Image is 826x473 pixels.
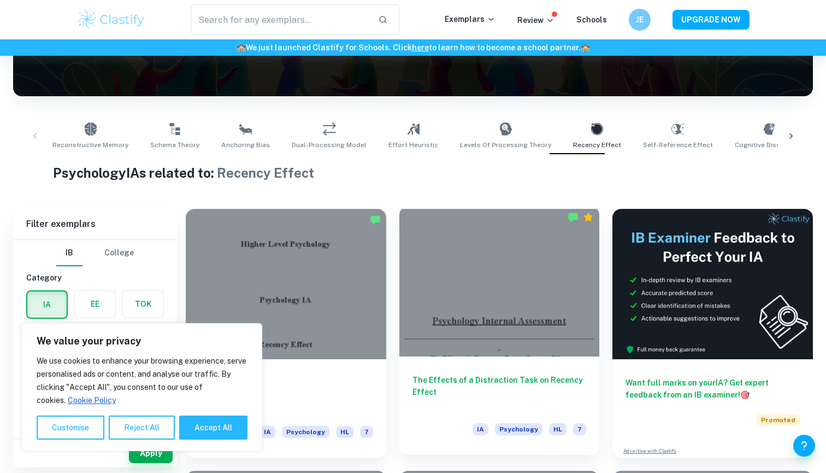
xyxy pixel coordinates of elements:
span: Promoted [757,414,800,426]
div: Premium [583,212,594,223]
span: 🏫 [581,43,590,52]
span: Levels of Processing Theory [460,140,551,150]
h6: Filter exemplars [13,209,177,240]
div: We value your privacy [22,323,262,451]
span: 7 [360,426,373,438]
input: Search for any exemplars... [191,4,369,35]
button: College [104,240,134,266]
p: We value your privacy [37,335,247,348]
div: Filter type choice [56,240,134,266]
button: IA [27,291,67,318]
h6: The Effects of a Distraction Task on Recency Effect [412,374,587,410]
button: Reject All [109,416,175,440]
a: The Effects of a Distraction Task on Recency EffectIAPsychologyHL7 [399,209,600,458]
h6: Want full marks on your IA ? Get expert feedback from an IB examiner! [626,377,800,401]
button: Accept All [179,416,247,440]
span: Psychology [495,423,542,435]
p: We use cookies to enhance your browsing experience, serve personalised ads or content, and analys... [37,354,247,407]
a: Recency effectIAPsychologyHL7 [186,209,386,458]
span: 🎯 [740,390,750,399]
span: Schema Theory [150,140,199,150]
span: Effort Heuristic [388,140,438,150]
button: Apply [129,443,173,463]
button: EE [75,291,115,317]
h6: JE [634,14,646,26]
button: JE [629,9,651,31]
h6: Category [26,272,164,284]
span: IA [473,423,488,435]
button: Customise [37,416,104,440]
p: Review [517,14,554,26]
a: Cookie Policy [67,395,116,405]
a: Want full marks on yourIA? Get expert feedback from an IB examiner!PromotedAdvertise with Clastify [612,209,813,458]
button: TOK [123,291,163,317]
a: Schools [576,15,607,24]
h1: Psychology IAs related to: [53,163,773,183]
img: Thumbnail [612,209,813,359]
img: Clastify logo [76,9,146,31]
button: UPGRADE NOW [672,10,750,30]
span: Dual-Processing Model [292,140,367,150]
span: HL [549,423,567,435]
span: 🏫 [237,43,246,52]
span: Cognitive Dissonance [735,140,804,150]
button: Help and Feedback [793,435,815,457]
span: Psychology [282,426,329,438]
span: Self-Reference Effect [643,140,713,150]
span: Recency Effect [573,140,621,150]
img: Marked [370,214,381,225]
span: Recency Effect [217,165,314,180]
h6: We just launched Clastify for Schools. Click to learn how to become a school partner. [2,42,824,54]
span: IA [259,426,275,438]
img: Marked [568,212,579,223]
a: Advertise with Clastify [623,447,676,455]
a: here [412,43,429,52]
button: IB [56,240,82,266]
h6: Recency effect [199,377,373,413]
span: Reconstructive Memory [52,140,128,150]
p: Exemplars [445,13,495,25]
span: HL [336,426,353,438]
span: 7 [573,423,586,435]
span: Anchoring Bias [221,140,270,150]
